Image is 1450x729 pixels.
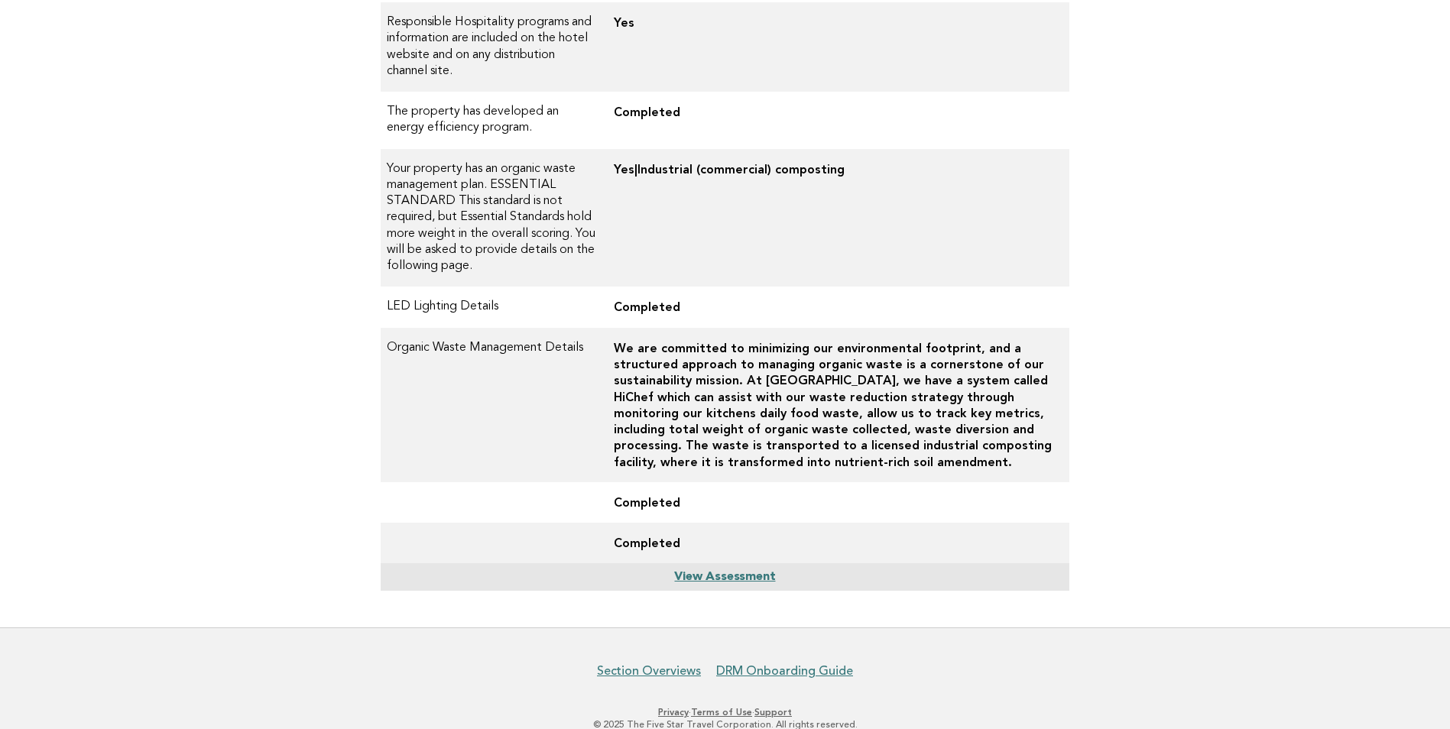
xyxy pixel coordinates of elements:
p: · · [258,706,1193,718]
td: The property has developed an energy efficiency program. [381,92,602,149]
td: Completed [602,287,1069,327]
td: We are committed to minimizing our environmental footprint, and a structured approach to managing... [602,328,1069,482]
td: Responsible Hospitality programs and information are included on the hotel website and on any dis... [381,2,602,92]
a: Section Overviews [597,663,701,679]
a: View Assessment [674,571,775,583]
td: Completed [602,523,1069,563]
td: LED Lighting Details [381,287,602,327]
td: Yes|Industrial (commercial) composting [602,149,1069,287]
td: Completed [602,92,1069,149]
a: Support [754,707,792,718]
a: Terms of Use [691,707,752,718]
td: Organic Waste Management Details [381,328,602,482]
a: DRM Onboarding Guide [716,663,853,679]
td: Your property has an organic waste management plan. ESSENTIAL STANDARD This standard is not requi... [381,149,602,287]
td: Completed [602,482,1069,523]
td: Yes [602,2,1069,92]
a: Privacy [658,707,689,718]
